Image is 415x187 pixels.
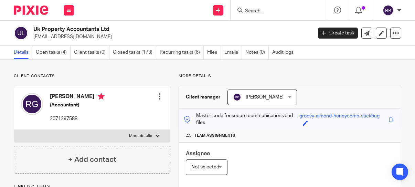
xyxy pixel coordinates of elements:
[246,95,284,100] span: [PERSON_NAME]
[194,133,235,138] span: Team assignments
[14,73,170,79] p: Client contacts
[14,6,48,15] img: Pixie
[74,46,109,59] a: Client tasks (0)
[14,26,28,40] img: svg%3E
[186,94,221,101] h3: Client manager
[186,151,210,156] span: Assignee
[50,115,105,122] p: 2071297588
[179,73,401,79] p: More details
[14,46,32,59] a: Details
[184,112,299,126] p: Master code for secure communications and files
[318,28,358,39] a: Create task
[98,93,105,100] i: Primary
[191,165,219,169] span: Not selected
[36,46,71,59] a: Open tasks (4)
[299,113,380,121] div: groovy-almond-honeycomb-stickbug
[272,46,297,59] a: Audit logs
[33,33,308,40] p: [EMAIL_ADDRESS][DOMAIN_NAME]
[21,93,43,115] img: svg%3E
[233,93,241,101] img: svg%3E
[245,46,269,59] a: Notes (0)
[50,93,105,102] h4: [PERSON_NAME]
[68,154,116,165] h4: + Add contact
[244,8,306,14] input: Search
[383,5,394,16] img: svg%3E
[50,102,105,108] h5: (Accountant)
[129,133,152,139] p: More details
[113,46,156,59] a: Closed tasks (173)
[224,46,242,59] a: Emails
[33,26,253,33] h2: Uk Property Accountants Ltd
[160,46,204,59] a: Recurring tasks (6)
[207,46,221,59] a: Files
